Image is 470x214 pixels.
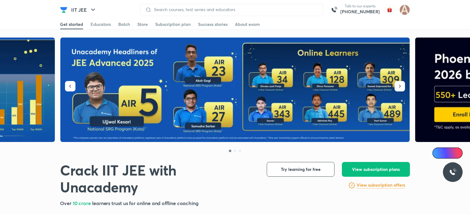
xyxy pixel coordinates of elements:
[152,7,318,12] input: Search courses, test series and educators
[198,21,228,27] div: Success stories
[155,21,191,27] div: Subscription plan
[198,19,228,29] a: Success stories
[281,166,321,172] span: Try learning for free
[60,200,73,206] span: Over
[60,19,83,29] a: Get started
[399,5,410,15] img: Prakul Sharma
[328,4,340,16] img: call-us
[118,21,130,27] div: Batch
[67,4,100,16] button: IIT JEE
[91,21,111,27] div: Educators
[60,21,83,27] div: Get started
[118,19,130,29] a: Batch
[340,9,380,15] a: [PHONE_NUMBER]
[267,162,334,177] button: Try learning for free
[60,162,257,196] h1: Crack IIT JEE with Unacademy
[155,19,191,29] a: Subscription plan
[92,200,199,206] span: learners trust us for online and offline coaching
[60,6,67,14] img: Company Logo
[340,4,380,9] p: Talk to our experts
[443,151,459,155] span: Ai Doubts
[449,168,456,176] img: ttu
[385,5,395,15] img: avatar
[91,19,111,29] a: Educators
[137,19,148,29] a: Store
[342,162,410,177] button: View subscription plans
[73,200,92,206] span: 10 crore
[235,19,260,29] a: About exam
[235,21,260,27] div: About exam
[357,182,405,189] a: View subscription offers
[432,147,463,159] a: Ai Doubts
[436,151,441,155] img: Icon
[352,166,400,172] span: View subscription plans
[137,21,148,27] div: Store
